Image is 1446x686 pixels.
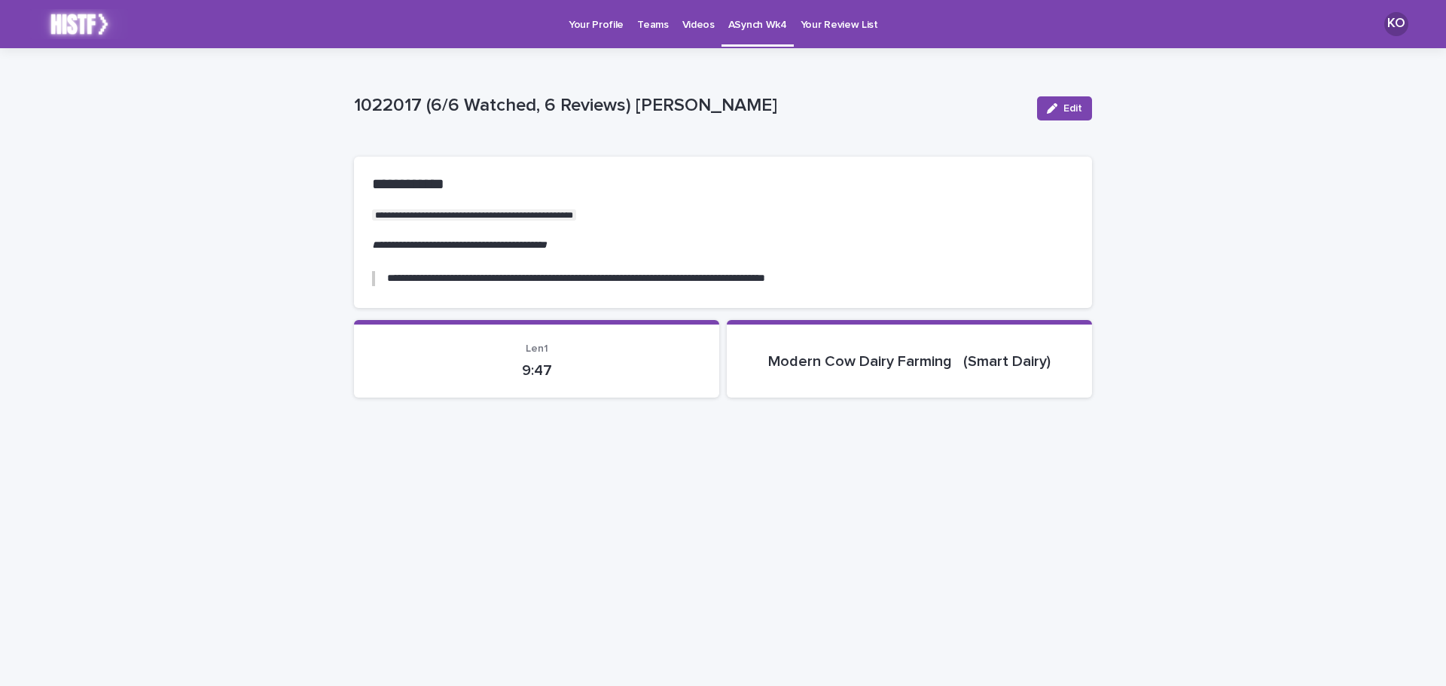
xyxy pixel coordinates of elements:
img: k2lX6XtKT2uGl0LI8IDL [30,9,128,39]
span: Len1 [526,343,548,354]
button: Edit [1037,96,1092,120]
div: KO [1384,12,1408,36]
p: 9:47 [372,361,701,380]
span: Edit [1063,103,1082,114]
p: 1022017 (6/6 Watched, 6 Reviews) [PERSON_NAME] [354,95,1025,117]
p: Modern Cow Dairy Farming (Smart Dairy) [745,352,1074,370]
